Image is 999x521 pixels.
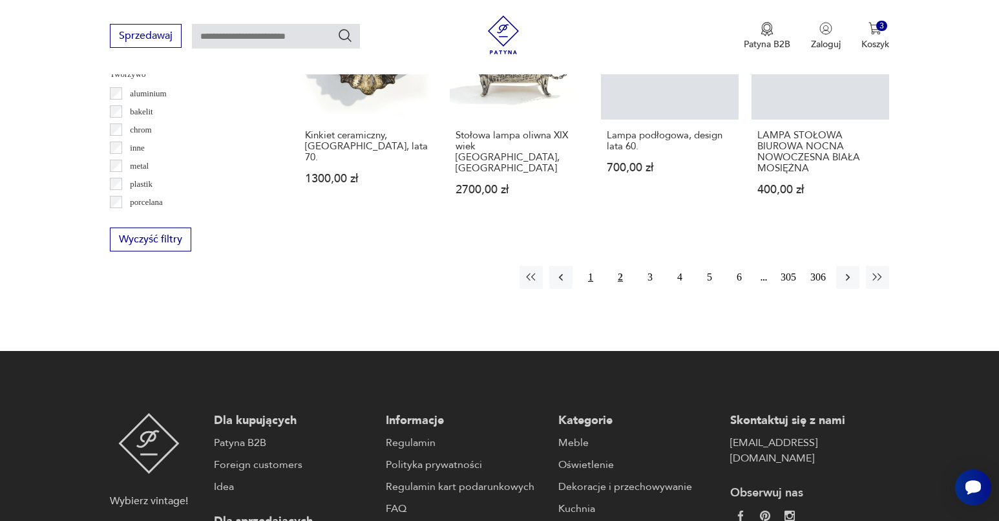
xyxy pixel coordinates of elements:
button: Sprzedawaj [110,24,182,48]
button: 6 [728,266,751,289]
a: FAQ [386,501,545,516]
p: Informacje [386,413,545,429]
button: Zaloguj [811,22,841,50]
p: Kategorie [558,413,717,429]
p: 1300,00 zł [305,173,431,184]
p: Obserwuj nas [730,485,889,501]
a: Patyna B2B [214,435,373,451]
img: Ikonka użytkownika [819,22,832,35]
button: 1 [579,266,602,289]
p: porcelana [130,195,163,209]
p: Wybierz vintage! [110,493,188,509]
button: 2 [609,266,632,289]
p: porcelit [130,213,156,228]
button: Patyna B2B [744,22,790,50]
p: aluminium [130,87,166,101]
p: Zaloguj [811,38,841,50]
h3: Lampa podłogowa, design lata 60. [607,130,733,152]
img: 37d27d81a828e637adc9f9cb2e3d3a8a.webp [760,511,770,521]
p: Koszyk [861,38,889,50]
iframe: Smartsupp widget button [955,469,991,505]
p: plastik [130,177,152,191]
img: da9060093f698e4c3cedc1453eec5031.webp [735,511,746,521]
a: Idea [214,479,373,494]
p: 2700,00 zł [456,184,582,195]
button: 306 [806,266,830,289]
a: Regulamin kart podarunkowych [386,479,545,494]
img: Ikona medalu [761,22,773,36]
a: [EMAIL_ADDRESS][DOMAIN_NAME] [730,435,889,466]
button: 305 [777,266,800,289]
a: Meble [558,435,717,451]
p: metal [130,159,149,173]
a: Ikona medaluPatyna B2B [744,22,790,50]
h3: Stołowa lampa oliwna XIX wiek [GEOGRAPHIC_DATA], [GEOGRAPHIC_DATA] [456,130,582,174]
button: 5 [698,266,721,289]
p: 700,00 zł [607,162,733,173]
button: 3Koszyk [861,22,889,50]
p: 400,00 zł [757,184,883,195]
a: Regulamin [386,435,545,451]
a: Sprzedawaj [110,32,182,41]
h3: Kinkiet ceramiczny, [GEOGRAPHIC_DATA], lata 70. [305,130,431,163]
div: 3 [876,21,887,32]
a: Oświetlenie [558,457,717,473]
img: Patyna - sklep z meblami i dekoracjami vintage [118,413,180,474]
a: Foreign customers [214,457,373,473]
button: 4 [668,266,691,289]
button: 3 [638,266,662,289]
p: Skontaktuj się z nami [730,413,889,429]
a: Polityka prywatności [386,457,545,473]
a: Dekoracje i przechowywanie [558,479,717,494]
img: c2fd9cf7f39615d9d6839a72ae8e59e5.webp [784,511,795,521]
a: Kuchnia [558,501,717,516]
p: chrom [130,123,151,137]
img: Patyna - sklep z meblami i dekoracjami vintage [484,16,523,54]
img: Ikona koszyka [868,22,881,35]
h3: LAMPA STOŁOWA BIUROWA NOCNA NOWOCZESNA BIAŁA MOSIĘŻNA [757,130,883,174]
p: bakelit [130,105,152,119]
p: Patyna B2B [744,38,790,50]
p: inne [130,141,144,155]
p: Dla kupujących [214,413,373,429]
button: Wyczyść filtry [110,228,191,251]
button: Szukaj [337,28,353,43]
